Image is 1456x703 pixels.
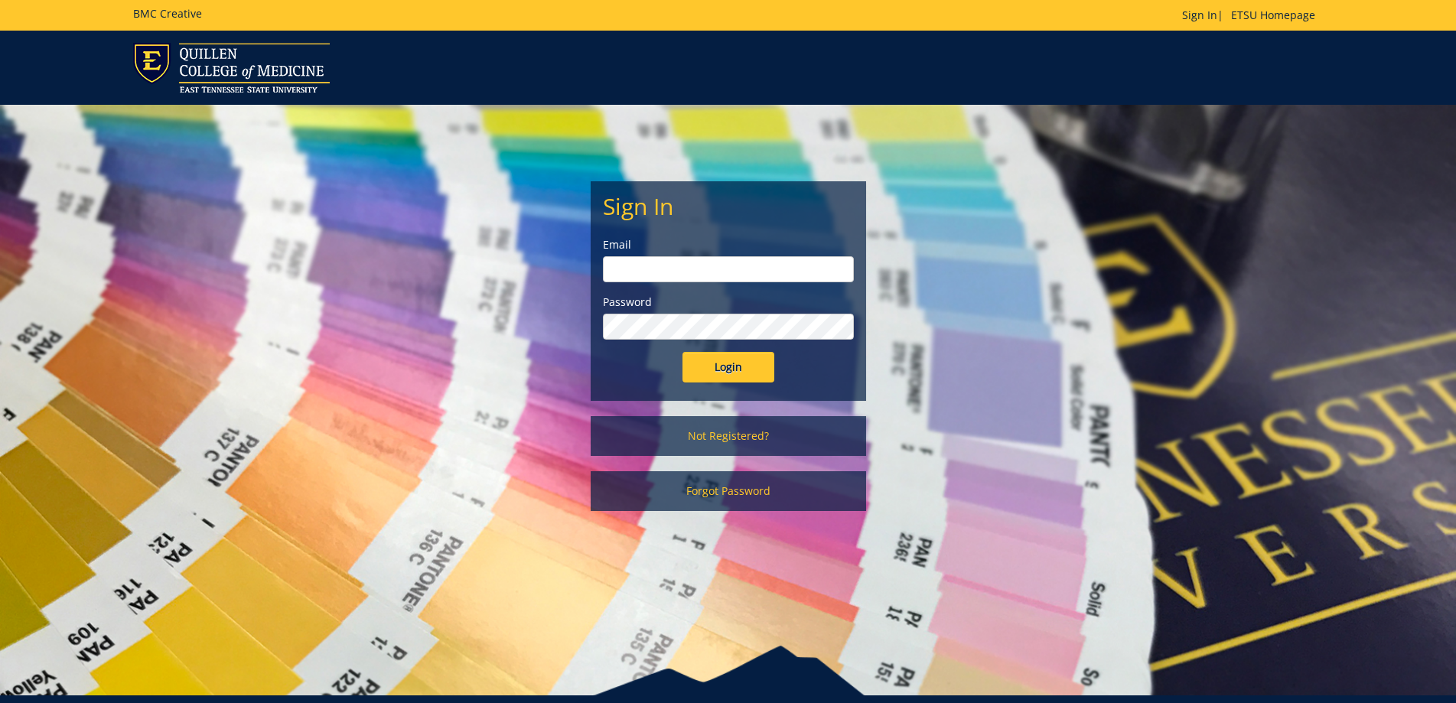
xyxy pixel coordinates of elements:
img: ETSU logo [133,43,330,93]
label: Password [603,295,854,310]
input: Login [682,352,774,382]
p: | [1182,8,1323,23]
h5: BMC Creative [133,8,202,19]
label: Email [603,237,854,252]
a: ETSU Homepage [1223,8,1323,22]
a: Not Registered? [591,416,866,456]
h2: Sign In [603,194,854,219]
a: Forgot Password [591,471,866,511]
a: Sign In [1182,8,1217,22]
